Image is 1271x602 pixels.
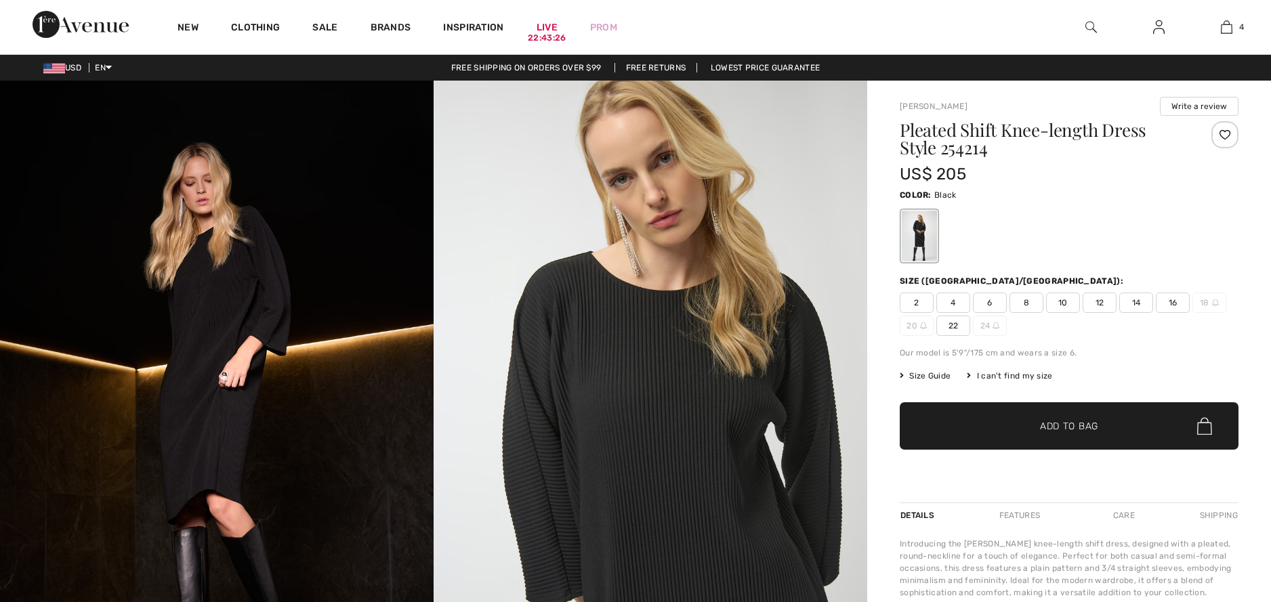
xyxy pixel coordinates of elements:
a: 4 [1193,19,1259,35]
span: USD [43,63,87,72]
a: New [178,22,199,36]
span: 14 [1119,293,1153,313]
a: Brands [371,22,411,36]
h1: Pleated Shift Knee-length Dress Style 254214 [900,121,1182,156]
span: Size Guide [900,370,951,382]
img: US Dollar [43,63,65,74]
span: 16 [1156,293,1190,313]
img: search the website [1085,19,1097,35]
div: I can't find my size [967,370,1052,382]
span: 4 [936,293,970,313]
button: Write a review [1160,97,1238,116]
img: ring-m.svg [1212,299,1219,306]
div: Introducing the [PERSON_NAME] knee-length shift dress, designed with a pleated, round-neckline fo... [900,538,1238,599]
img: ring-m.svg [920,322,927,329]
a: Free shipping on orders over $99 [440,63,612,72]
span: 12 [1083,293,1117,313]
span: Add to Bag [1040,419,1098,433]
div: 22:43:26 [528,32,566,45]
img: Bag.svg [1197,417,1212,435]
a: Prom [590,20,617,35]
img: ring-m.svg [993,322,999,329]
a: Lowest Price Guarantee [700,63,831,72]
span: Black [934,190,957,200]
span: 4 [1239,21,1244,33]
div: Size ([GEOGRAPHIC_DATA]/[GEOGRAPHIC_DATA]): [900,275,1126,287]
span: EN [95,63,112,72]
span: Color: [900,190,932,200]
span: Inspiration [443,22,503,36]
span: 22 [936,316,970,336]
span: 10 [1046,293,1080,313]
img: 1ère Avenue [33,11,129,38]
a: Sale [312,22,337,36]
a: Live22:43:26 [537,20,558,35]
div: Black [902,211,937,261]
div: Details [900,503,938,528]
span: 2 [900,293,934,313]
span: 6 [973,293,1007,313]
img: My Info [1153,19,1165,35]
span: 20 [900,316,934,336]
span: 8 [1009,293,1043,313]
span: 24 [973,316,1007,336]
a: [PERSON_NAME] [900,102,967,111]
span: US$ 205 [900,165,966,184]
div: Our model is 5'9"/175 cm and wears a size 6. [900,347,1238,359]
a: Clothing [231,22,280,36]
img: My Bag [1221,19,1232,35]
button: Add to Bag [900,402,1238,450]
span: 18 [1192,293,1226,313]
a: Sign In [1142,19,1175,36]
a: Free Returns [614,63,698,72]
div: Features [988,503,1051,528]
